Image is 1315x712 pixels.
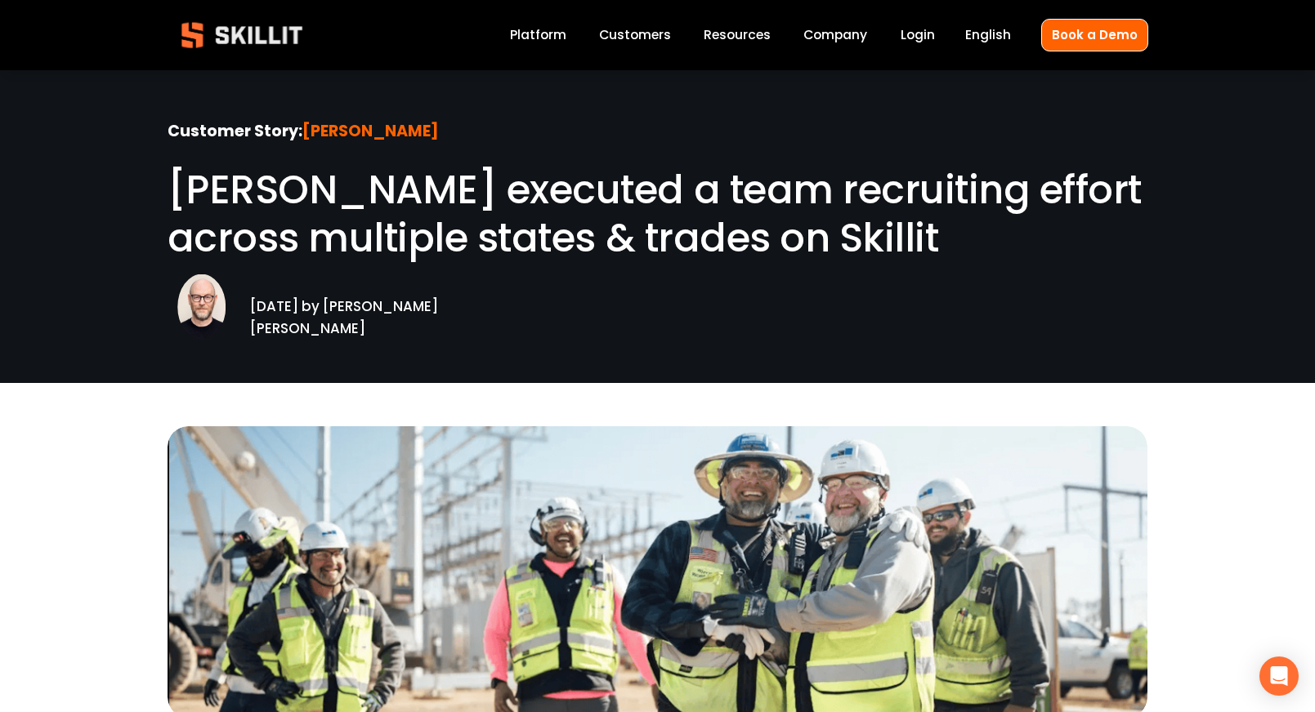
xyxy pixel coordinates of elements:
[168,162,1152,265] span: [PERSON_NAME] executed a team recruiting effort across multiple states & trades on Skillit
[1041,19,1148,51] a: Book a Demo
[168,11,316,60] img: Skillit
[250,274,526,340] p: [DATE] by [PERSON_NAME] [PERSON_NAME]
[965,24,1011,47] div: language picker
[302,119,439,146] strong: [PERSON_NAME]
[901,24,935,47] a: Login
[1259,656,1299,696] div: Open Intercom Messenger
[965,25,1011,44] span: English
[599,24,671,47] a: Customers
[704,24,771,47] a: folder dropdown
[168,119,302,146] strong: Customer Story:
[510,24,566,47] a: Platform
[803,24,867,47] a: Company
[704,25,771,44] span: Resources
